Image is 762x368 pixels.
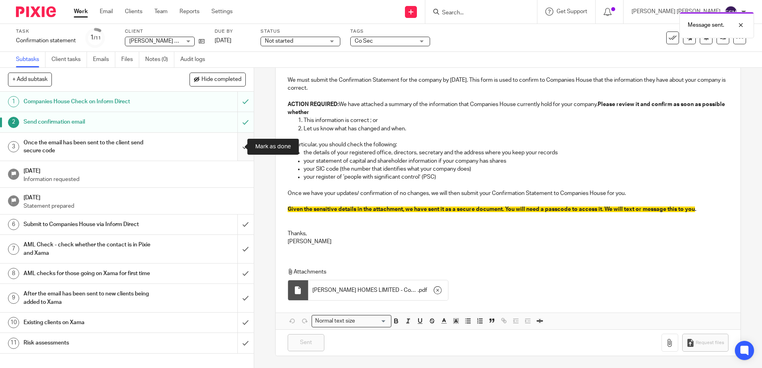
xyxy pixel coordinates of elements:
a: Work [74,8,88,16]
a: Files [121,52,139,67]
label: Tags [350,28,430,35]
strong: ACTION REQUIRED: [288,102,339,107]
a: Reports [180,8,199,16]
span: [PERSON_NAME] Homes Limited [129,38,212,44]
label: Client [125,28,205,35]
div: 6 [8,219,19,230]
p: Let us know what has changed and when. [304,125,728,133]
p: Attachments [288,268,714,276]
h1: [DATE] [24,192,246,202]
span: Hide completed [201,77,241,83]
div: 10 [8,317,19,328]
h1: Companies House Check on Inform Direct [24,96,161,108]
a: Team [154,8,168,16]
a: Clients [125,8,142,16]
p: the details of your registered office, directors, secretary and the address where you keep your r... [304,149,728,157]
a: Audit logs [180,52,211,67]
p: This information is correct ; or [304,116,728,124]
p: your register of ‘people with significant control’ (PSC) [304,173,728,181]
div: . [308,280,448,300]
a: Notes (0) [145,52,174,67]
img: Pixie [16,6,56,17]
label: Task [16,28,76,35]
a: Email [100,8,113,16]
strong: Please review it and confirm as soon as possible whether [288,102,726,115]
div: 11 [8,338,19,349]
p: We have attached a summary of the information that Companies House currently hold for your company. [288,100,728,117]
h1: Existing clients on Xama [24,317,161,329]
div: Search for option [312,315,391,327]
button: Request files [682,334,728,352]
strong: . [288,207,696,212]
p: [PERSON_NAME] [288,238,728,246]
span: Given the sensitive details in the attachment, we have sent it as a secure document. You will nee... [288,207,695,212]
div: 9 [8,293,19,304]
span: pdf [419,286,427,294]
input: Search for option [358,317,387,325]
input: Sent [288,334,324,351]
div: 2 [8,117,19,128]
span: Not started [265,38,293,44]
label: Due by [215,28,251,35]
span: [DATE] [215,38,231,43]
p: Thanks, [288,222,728,238]
h1: Send confirmation email [24,116,161,128]
span: Normal text size [314,317,357,325]
h1: After the email has been sent to new clients being added to Xama [24,288,161,308]
span: [PERSON_NAME] HOMES LIMITED - Confirmation Statement details made up to [DATE] [312,286,418,294]
small: /11 [94,36,101,40]
p: Information requested [24,175,246,183]
div: 7 [8,244,19,255]
span: Co Sec [355,38,373,44]
h1: Submit to Companies House via Inform Direct [24,218,161,230]
a: Emails [93,52,115,67]
p: Once we have your updates/ confirmation of no changes, we will then submit your Confirmation Stat... [288,189,728,197]
div: 1 [90,33,101,42]
label: Status [261,28,340,35]
img: svg%3E [724,6,737,18]
div: Confirmation statement [16,37,76,45]
p: your SIC code (the number that identifies what your company does) [304,165,728,173]
h1: AML checks for those going on Xama for first time [24,268,161,279]
button: + Add subtask [8,73,52,86]
div: 8 [8,268,19,279]
p: Message sent. [688,21,724,29]
a: Subtasks [16,52,45,67]
span: Request files [696,340,724,346]
p: your statement of capital and shareholder information if your company has shares [304,157,728,165]
p: We must submit the Confirmation Statement for the company by [DATE]. This form is used to confirm... [288,76,728,92]
h1: [DATE] [24,165,246,175]
h1: AML Check - check whether the contact is in Pixie and Xama [24,239,161,259]
button: Hide completed [190,73,246,86]
div: 1 [8,96,19,107]
p: Statement prepared [24,202,246,210]
a: Client tasks [51,52,87,67]
div: 3 [8,141,19,152]
h1: Risk assessments [24,337,161,349]
a: Settings [211,8,233,16]
h1: Once the email has been sent to the client send secure code [24,137,161,157]
p: In particular, you should check the following: [288,141,728,149]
